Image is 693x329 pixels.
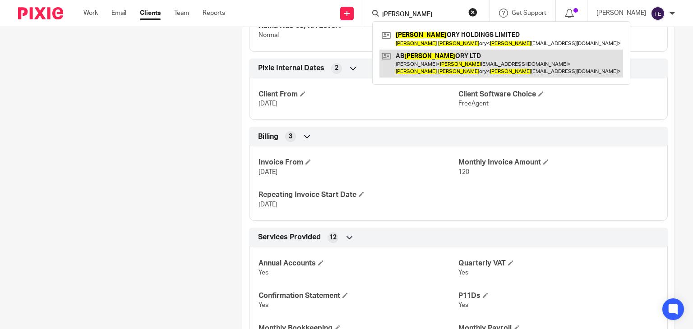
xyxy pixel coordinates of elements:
[259,169,277,175] span: [DATE]
[259,201,277,208] span: [DATE]
[458,291,658,301] h4: P11Ds
[468,8,477,17] button: Clear
[458,302,468,308] span: Yes
[259,190,458,200] h4: Repeating Invoice Start Date
[335,64,338,73] span: 2
[259,259,458,268] h4: Annual Accounts
[259,101,277,107] span: [DATE]
[458,101,489,107] span: FreeAgent
[83,9,98,18] a: Work
[458,270,468,276] span: Yes
[174,9,189,18] a: Team
[329,233,337,242] span: 12
[259,90,458,99] h4: Client From
[258,233,321,242] span: Services Provided
[458,259,658,268] h4: Quarterly VAT
[512,10,546,16] span: Get Support
[203,9,225,18] a: Reports
[289,132,292,141] span: 3
[651,6,665,21] img: svg%3E
[258,64,324,73] span: Pixie Internal Dates
[258,132,278,142] span: Billing
[458,90,658,99] h4: Client Software Choice
[259,270,268,276] span: Yes
[596,9,646,18] p: [PERSON_NAME]
[111,9,126,18] a: Email
[259,32,279,38] span: Normal
[259,158,458,167] h4: Invoice From
[458,158,658,167] h4: Monthly Invoice Amount
[140,9,161,18] a: Clients
[381,11,462,19] input: Search
[18,7,63,19] img: Pixie
[259,302,268,308] span: Yes
[259,291,458,301] h4: Confirmation Statement
[458,169,469,175] span: 120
